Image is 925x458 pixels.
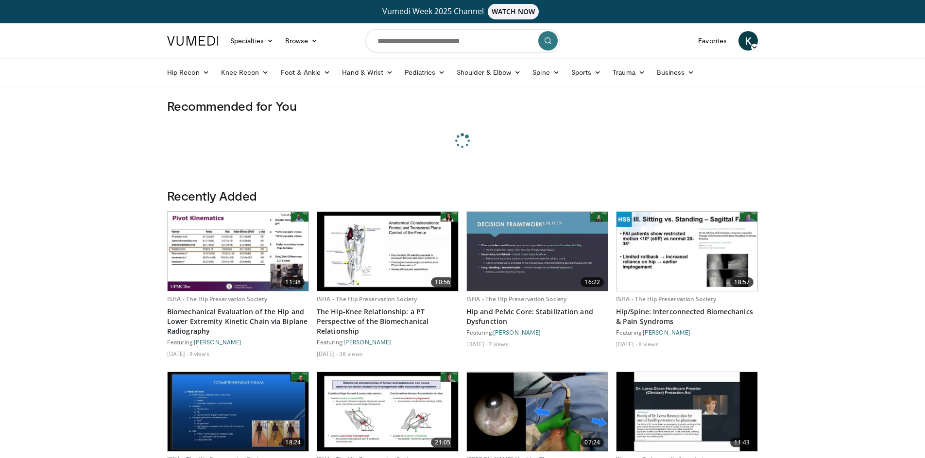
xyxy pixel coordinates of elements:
div: Featuring: [466,328,608,336]
a: Spine [527,63,565,82]
img: a7b75fd4-cde6-4697-a64c-761743312e1d.jpeg.620x360_q85_upscale.jpg [467,373,608,451]
a: 18:24 [168,372,308,451]
a: Hip and Pelvic Core: Stabilization and Dysfunction [466,307,608,326]
a: Sports [565,63,607,82]
a: [PERSON_NAME] [493,329,541,336]
a: [PERSON_NAME] [643,329,690,336]
a: ISHA - The Hip Preservation Society [167,295,267,303]
span: WATCH NOW [488,4,539,19]
li: [DATE] [167,350,188,357]
a: Business [651,63,701,82]
span: 18:57 [730,277,754,287]
li: 7 views [489,340,509,348]
a: Hip Recon [161,63,215,82]
a: 21:05 [317,372,458,451]
span: 18:24 [281,438,305,447]
a: Pediatrics [399,63,451,82]
span: 11:38 [281,277,305,287]
span: 16:22 [581,277,604,287]
img: 0bdaa4eb-40dd-479d-bd02-e24569e50eb5.620x360_q85_upscale.jpg [617,212,757,291]
span: 11:43 [730,438,754,447]
span: 10:56 [431,277,454,287]
a: ISHA - The Hip Preservation Society [317,295,417,303]
li: [DATE] [317,350,338,357]
div: Featuring: [616,328,758,336]
img: 6da35c9a-c555-4f75-a3af-495e0ca8239f.620x360_q85_upscale.jpg [168,212,308,291]
a: 16:22 [467,212,608,291]
img: 292c1307-4274-4cce-a4ae-b6cd8cf7e8aa.620x360_q85_upscale.jpg [317,212,458,291]
img: 9176c1cc-0fe9-4bde-b74f-800dab24d963.620x360_q85_upscale.jpg [617,372,757,451]
a: 18:57 [617,212,757,291]
a: Browse [279,31,324,51]
a: Knee Recon [215,63,275,82]
a: Shoulder & Elbow [451,63,527,82]
img: 32a4bfa3-d390-487e-829c-9985ff2db92b.620x360_q85_upscale.jpg [317,372,458,451]
h3: Recently Added [167,188,758,204]
span: 21:05 [431,438,454,447]
a: 11:43 [617,372,757,451]
li: 9 views [189,350,209,357]
a: 07:24 [467,372,608,451]
a: Biomechanical Evaluation of the Hip and Lower Extremity Kinetic Chain via Biplane Radiography [167,307,309,336]
a: 11:38 [168,212,308,291]
a: Vumedi Week 2025 ChannelWATCH NOW [169,4,756,19]
li: [DATE] [466,340,487,348]
li: [DATE] [616,340,637,348]
a: [PERSON_NAME] [343,339,391,345]
img: VuMedi Logo [167,36,219,46]
a: ISHA - The Hip Preservation Society [466,295,566,303]
span: 07:24 [581,438,604,447]
a: Foot & Ankle [275,63,337,82]
a: Hand & Wrist [336,63,399,82]
li: 8 views [638,340,659,348]
a: ISHA - The Hip Preservation Society [616,295,716,303]
h3: Recommended for You [167,98,758,114]
a: Specialties [224,31,279,51]
a: The Hip-Knee Relationship: a PT Perspective of the Biomechanical Relationship [317,307,459,336]
div: Featuring: [167,338,309,346]
a: [PERSON_NAME] [194,339,241,345]
a: Hip/Spine: Interconnected Biomechanics & Pain Syndroms [616,307,758,326]
div: Featuring: [317,338,459,346]
img: 8cf580ce-0e69-40cf-bdad-06f149b21afc.620x360_q85_upscale.jpg [168,372,308,451]
a: Favorites [692,31,733,51]
li: 38 views [339,350,363,357]
img: f98fa5b6-d79e-4118-8ddc-4ffabcff162a.620x360_q85_upscale.jpg [467,212,608,291]
a: K [738,31,758,51]
a: Trauma [607,63,651,82]
input: Search topics, interventions [365,29,560,52]
a: 10:56 [317,212,458,291]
